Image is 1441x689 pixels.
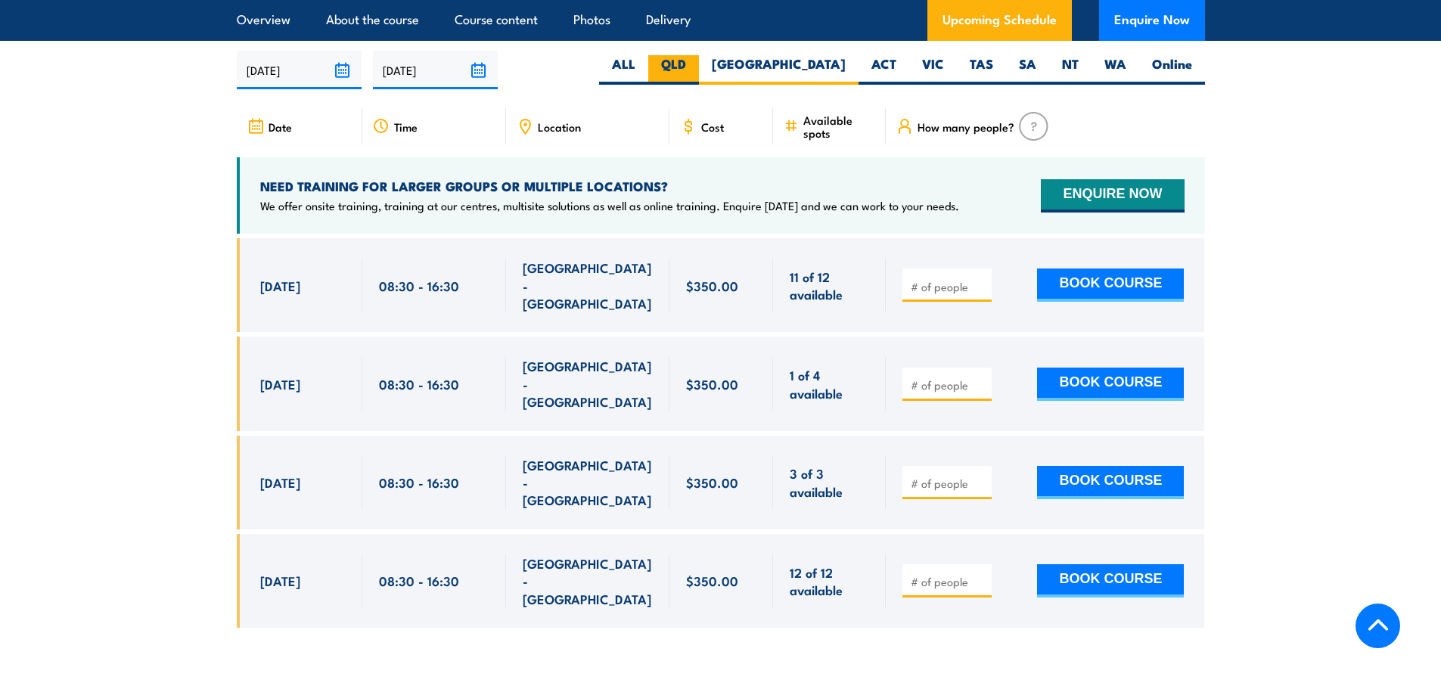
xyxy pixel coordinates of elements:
[686,277,738,294] span: $350.00
[260,572,300,589] span: [DATE]
[260,198,959,213] p: We offer onsite training, training at our centres, multisite solutions as well as online training...
[803,113,875,139] span: Available spots
[790,563,869,599] span: 12 of 12 available
[260,277,300,294] span: [DATE]
[1049,55,1092,85] label: NT
[1037,564,1184,597] button: BOOK COURSE
[859,55,909,85] label: ACT
[1139,55,1205,85] label: Online
[686,473,738,491] span: $350.00
[790,366,869,402] span: 1 of 4 available
[523,554,653,607] span: [GEOGRAPHIC_DATA] - [GEOGRAPHIC_DATA]
[260,178,959,194] h4: NEED TRAINING FOR LARGER GROUPS OR MULTIPLE LOCATIONS?
[1006,55,1049,85] label: SA
[909,55,957,85] label: VIC
[523,357,653,410] span: [GEOGRAPHIC_DATA] - [GEOGRAPHIC_DATA]
[237,51,362,89] input: From date
[1037,268,1184,302] button: BOOK COURSE
[911,377,986,393] input: # of people
[1092,55,1139,85] label: WA
[1037,368,1184,401] button: BOOK COURSE
[379,572,459,589] span: 08:30 - 16:30
[699,55,859,85] label: [GEOGRAPHIC_DATA]
[918,120,1014,133] span: How many people?
[523,456,653,509] span: [GEOGRAPHIC_DATA] - [GEOGRAPHIC_DATA]
[911,574,986,589] input: # of people
[911,476,986,491] input: # of people
[373,51,498,89] input: To date
[1041,179,1184,213] button: ENQUIRE NOW
[394,120,418,133] span: Time
[701,120,724,133] span: Cost
[686,375,738,393] span: $350.00
[523,259,653,312] span: [GEOGRAPHIC_DATA] - [GEOGRAPHIC_DATA]
[648,55,699,85] label: QLD
[260,473,300,491] span: [DATE]
[538,120,581,133] span: Location
[686,572,738,589] span: $350.00
[790,464,869,500] span: 3 of 3 available
[379,375,459,393] span: 08:30 - 16:30
[269,120,292,133] span: Date
[599,55,648,85] label: ALL
[790,268,869,303] span: 11 of 12 available
[1037,466,1184,499] button: BOOK COURSE
[379,473,459,491] span: 08:30 - 16:30
[911,279,986,294] input: # of people
[957,55,1006,85] label: TAS
[379,277,459,294] span: 08:30 - 16:30
[260,375,300,393] span: [DATE]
